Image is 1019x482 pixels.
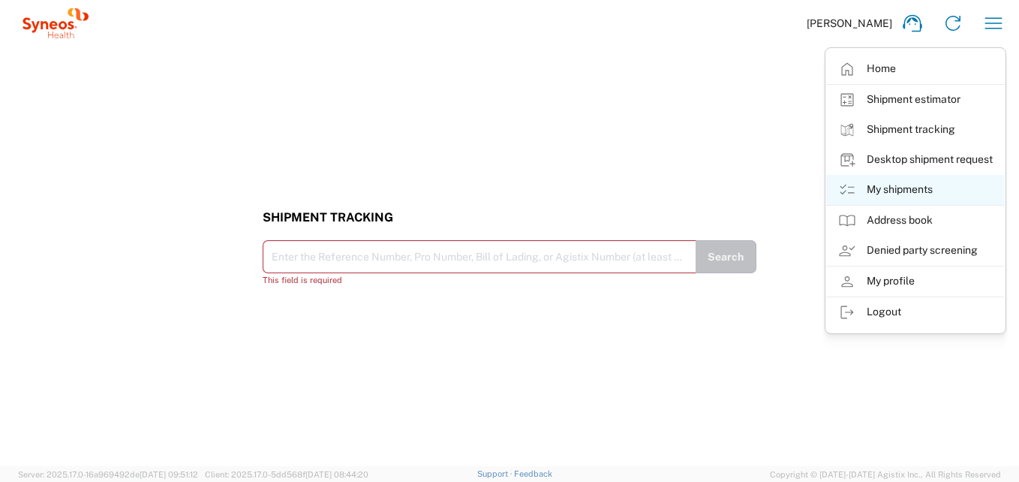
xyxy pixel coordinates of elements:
[263,273,696,287] div: This field is required
[826,206,1005,236] a: Address book
[826,115,1005,145] a: Shipment tracking
[770,468,1001,481] span: Copyright © [DATE]-[DATE] Agistix Inc., All Rights Reserved
[18,470,198,479] span: Server: 2025.17.0-16a969492de
[826,267,1005,297] a: My profile
[140,470,198,479] span: [DATE] 09:51:12
[826,145,1005,175] a: Desktop shipment request
[826,236,1005,266] a: Denied party screening
[514,469,552,478] a: Feedback
[826,297,1005,327] a: Logout
[826,54,1005,84] a: Home
[477,469,515,478] a: Support
[305,470,368,479] span: [DATE] 08:44:20
[826,175,1005,205] a: My shipments
[807,17,892,30] span: [PERSON_NAME]
[826,85,1005,115] a: Shipment estimator
[263,210,756,224] h3: Shipment Tracking
[205,470,368,479] span: Client: 2025.17.0-5dd568f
